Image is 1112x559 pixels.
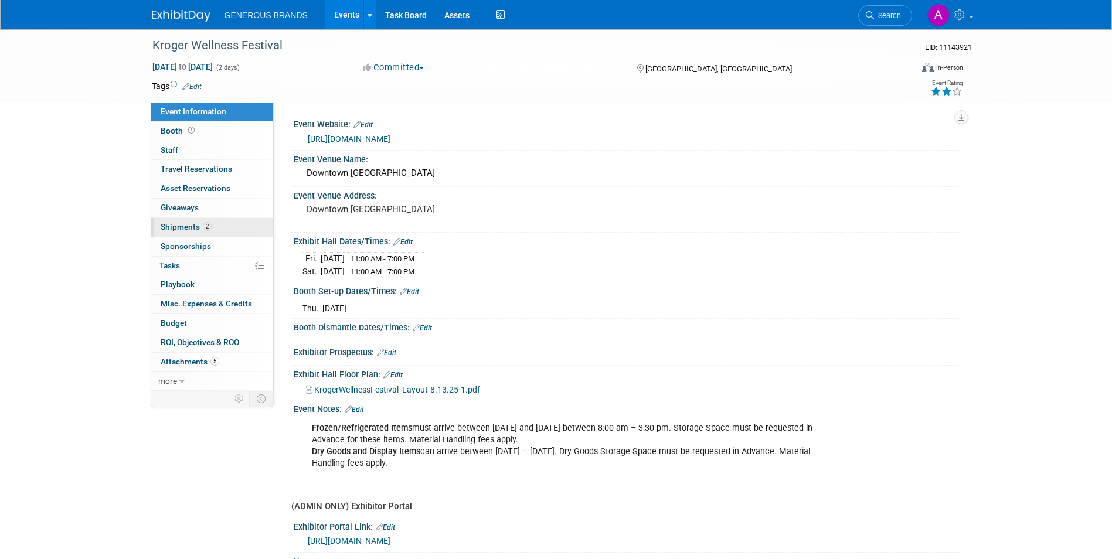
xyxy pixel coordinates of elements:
[229,391,250,406] td: Personalize Event Tab Strip
[302,302,322,315] td: Thu.
[161,299,252,308] span: Misc. Expenses & Credits
[186,126,197,135] span: Booth not reserved yet
[931,80,963,86] div: Event Rating
[874,11,901,20] span: Search
[294,366,961,381] div: Exhibit Hall Floor Plan:
[151,199,273,217] a: Giveaways
[225,11,308,20] span: GENEROUS BRANDS
[645,64,792,73] span: [GEOGRAPHIC_DATA], [GEOGRAPHIC_DATA]
[203,222,212,231] span: 2
[322,302,346,315] td: [DATE]
[294,151,961,165] div: Event Venue Name:
[161,203,199,212] span: Giveaways
[376,523,395,531] a: Edit
[158,376,177,386] span: more
[306,385,480,394] a: KrogerWellnessFestival_Layout-8.13.25-1.pdf
[161,107,226,116] span: Event Information
[925,43,972,52] span: Event ID: 11143921
[312,423,412,433] b: Frozen/Refrigerated Items
[161,357,219,366] span: Attachments
[353,121,373,129] a: Edit
[314,385,480,394] span: KrogerWellnessFestival_Layout-8.13.25-1.pdf
[294,343,961,359] div: Exhibitor Prospectus:
[159,261,180,270] span: Tasks
[161,338,239,347] span: ROI, Objectives & ROO
[393,238,413,246] a: Edit
[294,282,961,298] div: Booth Set-up Dates/Times:
[351,254,414,263] span: 11:00 AM - 7:00 PM
[302,164,952,182] div: Downtown [GEOGRAPHIC_DATA]
[148,35,895,56] div: Kroger Wellness Festival
[151,237,273,256] a: Sponsorships
[161,318,187,328] span: Budget
[161,279,195,289] span: Playbook
[304,417,832,475] div: must arrive between [DATE] and [DATE] between 8:00 am – 3:30 pm. Storage Space must be requested ...
[351,267,414,276] span: 11:00 AM - 7:00 PM
[312,446,420,456] b: Dry Goods and Display Items
[151,218,273,237] a: Shipments2
[294,518,961,533] div: Exhibitor Portal Link:
[151,333,273,352] a: ROI, Objectives & ROO
[161,126,197,135] span: Booth
[302,265,321,278] td: Sat.
[302,253,321,265] td: Fri.
[161,145,178,155] span: Staff
[321,265,345,278] td: [DATE]
[377,349,396,357] a: Edit
[151,141,273,160] a: Staff
[151,295,273,313] a: Misc. Expenses & Credits
[291,500,952,513] div: (ADMIN ONLY) Exhibitor Portal
[294,233,961,248] div: Exhibit Hall Dates/Times:
[151,257,273,275] a: Tasks
[151,353,273,371] a: Attachments5
[152,80,202,92] td: Tags
[413,324,432,332] a: Edit
[151,275,273,294] a: Playbook
[182,83,202,91] a: Edit
[858,5,912,26] a: Search
[294,115,961,131] div: Event Website:
[151,160,273,179] a: Travel Reservations
[151,314,273,333] a: Budget
[922,63,934,72] img: Format-Inperson.png
[161,164,232,173] span: Travel Reservations
[161,183,230,193] span: Asset Reservations
[936,63,963,72] div: In-Person
[152,10,210,22] img: ExhibitDay
[215,64,240,71] span: (2 days)
[927,4,950,26] img: Astrid Aguayo
[151,122,273,141] a: Booth
[249,391,273,406] td: Toggle Event Tabs
[843,61,964,79] div: Event Format
[151,372,273,391] a: more
[294,187,961,202] div: Event Venue Address:
[152,62,213,72] span: [DATE] [DATE]
[359,62,429,74] button: Committed
[383,371,403,379] a: Edit
[151,103,273,121] a: Event Information
[177,62,188,71] span: to
[210,357,219,366] span: 5
[307,204,559,214] pre: Downtown [GEOGRAPHIC_DATA]
[321,253,345,265] td: [DATE]
[345,405,364,414] a: Edit
[294,400,961,415] div: Event Notes:
[308,134,390,144] a: [URL][DOMAIN_NAME]
[161,241,211,251] span: Sponsorships
[400,288,419,296] a: Edit
[151,179,273,198] a: Asset Reservations
[308,536,390,546] a: [URL][DOMAIN_NAME]
[294,319,961,334] div: Booth Dismantle Dates/Times:
[161,222,212,231] span: Shipments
